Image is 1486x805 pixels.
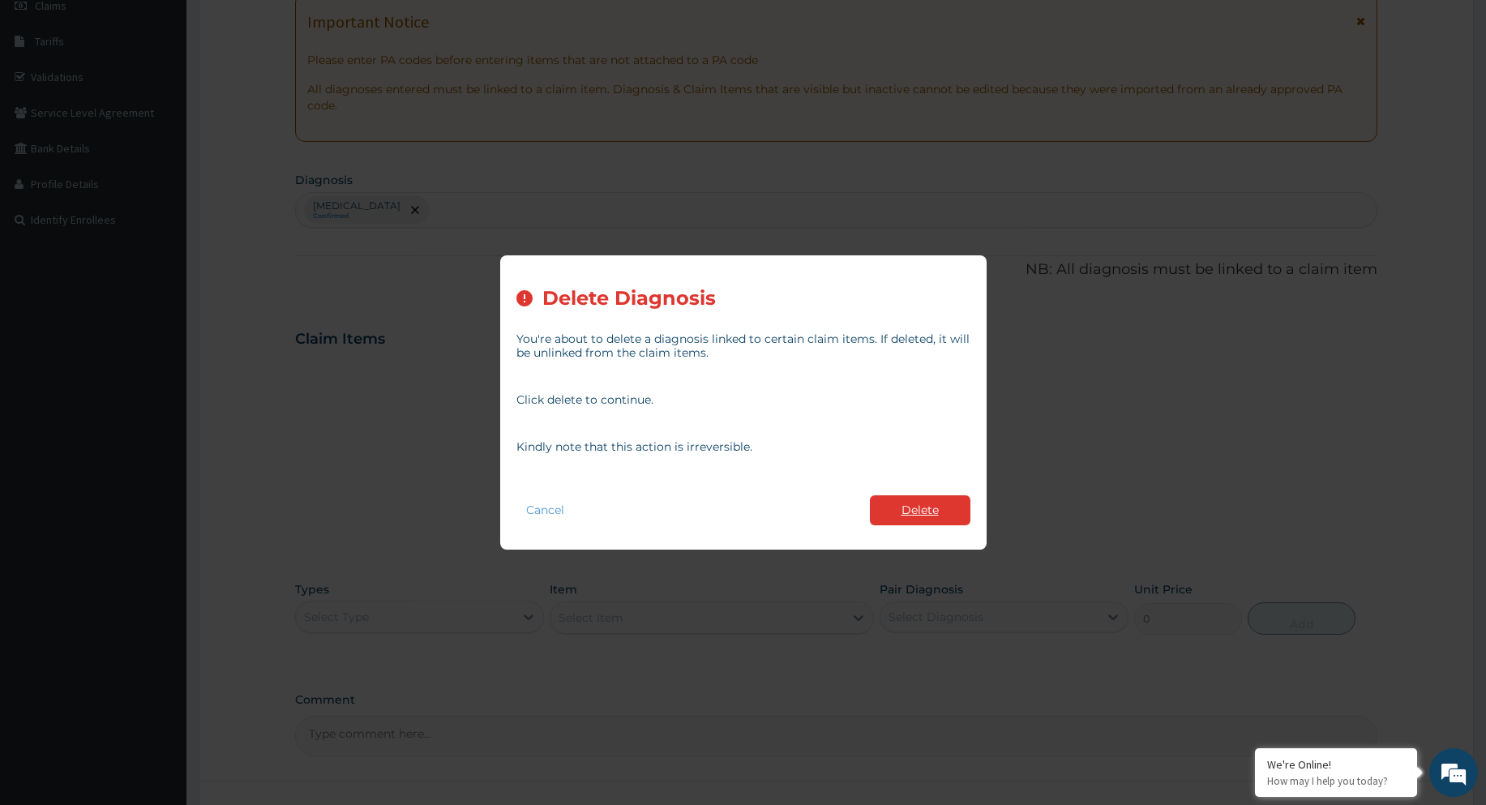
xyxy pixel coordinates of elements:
[1267,774,1405,788] p: How may I help you today?
[516,332,970,360] p: You're about to delete a diagnosis linked to certain claim items. If deleted, it will be unlinked...
[516,440,970,454] p: Kindly note that this action is irreversible.
[516,499,574,522] button: Cancel
[84,91,272,112] div: Chat with us now
[1267,757,1405,772] div: We're Online!
[516,393,970,407] p: Click delete to continue.
[870,495,970,525] button: Delete
[94,204,224,368] span: We're online!
[8,443,309,499] textarea: Type your message and hit 'Enter'
[266,8,305,47] div: Minimize live chat window
[30,81,66,122] img: d_794563401_company_1708531726252_794563401
[542,288,716,310] h2: Delete Diagnosis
